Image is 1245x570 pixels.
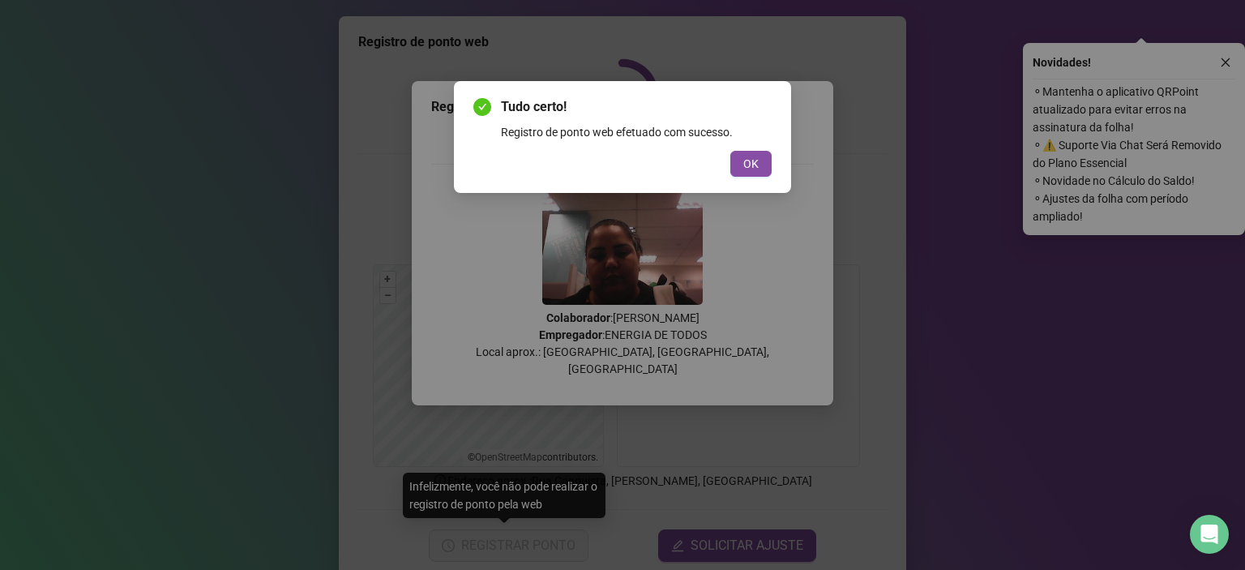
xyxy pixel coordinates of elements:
span: check-circle [473,98,491,116]
span: Tudo certo! [501,97,772,117]
span: OK [743,155,759,173]
div: Open Intercom Messenger [1190,515,1229,554]
button: OK [730,151,772,177]
div: Registro de ponto web efetuado com sucesso. [501,123,772,141]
